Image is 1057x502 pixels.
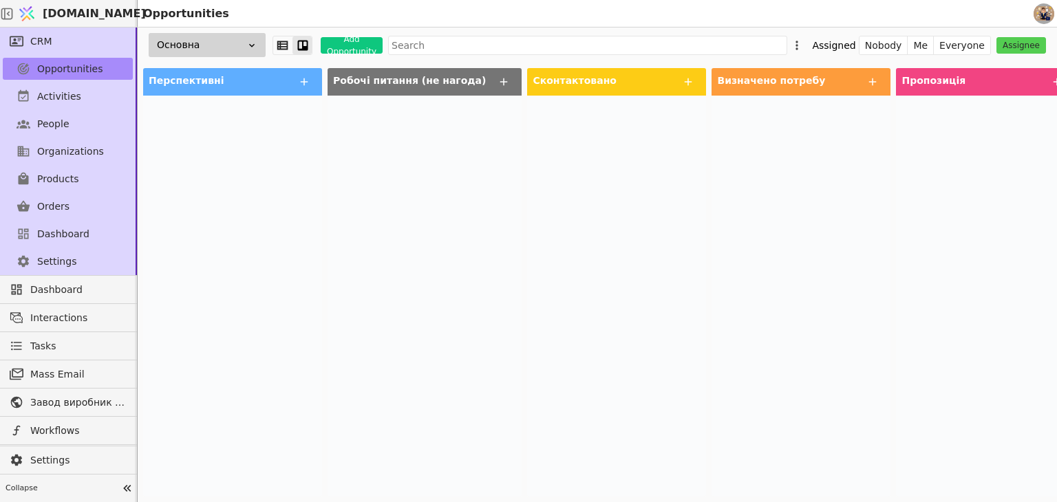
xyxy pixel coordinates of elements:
[30,453,126,468] span: Settings
[1034,6,1054,20] img: 1758274860868-menedger1-700x473.jpg
[14,1,138,27] a: [DOMAIN_NAME]
[30,34,52,49] span: CRM
[3,223,133,245] a: Dashboard
[138,6,229,22] h2: Opportunities
[30,367,126,382] span: Mass Email
[3,30,133,52] a: CRM
[717,75,825,86] span: Визначено потребу
[3,168,133,190] a: Products
[37,117,70,131] span: People
[17,1,37,27] img: Logo
[3,85,133,107] a: Activities
[812,36,855,55] div: Assigned
[30,283,126,297] span: Dashboard
[3,419,133,441] a: Workflows
[37,62,103,76] span: Opportunities
[37,144,104,159] span: Organizations
[533,75,616,86] span: Сконтактовано
[934,36,990,55] button: Everyone
[3,58,133,80] a: Opportunities
[149,33,266,57] div: Основна
[3,195,133,217] a: Orders
[3,250,133,272] a: Settings
[30,424,126,438] span: Workflows
[6,483,118,494] span: Collapse
[901,75,965,86] span: Пропозиція
[3,363,133,385] a: Mass Email
[3,307,133,329] a: Interactions
[860,36,908,55] button: Nobody
[321,37,383,54] button: Add Opportunity
[30,395,126,410] span: Завод виробник металочерепиці - B2B платформа
[3,140,133,162] a: Organizations
[3,449,133,471] a: Settings
[37,199,70,214] span: Orders
[3,335,133,357] a: Tasks
[3,391,133,413] a: Завод виробник металочерепиці - B2B платформа
[149,75,224,86] span: Перспективні
[388,36,787,55] input: Search
[3,279,133,301] a: Dashboard
[43,6,146,22] span: [DOMAIN_NAME]
[37,172,78,186] span: Products
[908,36,934,55] button: Me
[312,37,383,54] a: Add Opportunity
[3,113,133,135] a: People
[37,89,81,104] span: Activities
[30,339,56,353] span: Tasks
[37,227,89,241] span: Dashboard
[333,75,486,86] span: Робочі питання (не нагода)
[30,311,126,325] span: Interactions
[37,254,76,269] span: Settings
[996,37,1046,54] button: Assignee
